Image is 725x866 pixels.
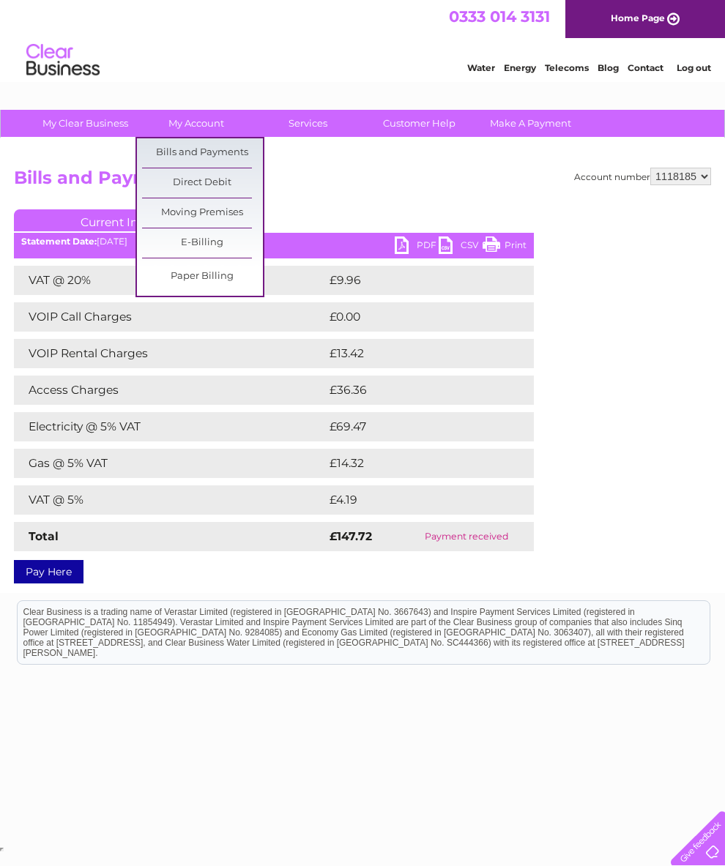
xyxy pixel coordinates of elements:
td: Payment received [400,522,534,551]
td: VOIP Call Charges [14,302,326,332]
a: Log out [677,62,711,73]
img: logo.png [26,38,100,83]
a: Print [483,236,527,258]
div: Account number [574,168,711,185]
h2: Bills and Payments [14,168,711,195]
a: Moving Premises [142,198,263,228]
a: CSV [439,236,483,258]
td: Access Charges [14,376,326,405]
a: PDF [395,236,439,258]
td: Gas @ 5% VAT [14,449,326,478]
a: Customer Help [359,110,480,137]
a: Pay Here [14,560,83,583]
td: £14.32 [326,449,503,478]
a: Telecoms [545,62,589,73]
a: Services [248,110,368,137]
td: VOIP Rental Charges [14,339,326,368]
a: Contact [628,62,663,73]
a: My Clear Business [25,110,146,137]
td: £36.36 [326,376,505,405]
td: VAT @ 5% [14,485,326,515]
td: £0.00 [326,302,500,332]
div: [DATE] [14,236,534,247]
a: 0333 014 3131 [449,7,550,26]
a: Blog [598,62,619,73]
a: My Account [136,110,257,137]
td: VAT @ 20% [14,266,326,295]
a: Bills and Payments [142,138,263,168]
td: £4.19 [326,485,498,515]
strong: Total [29,529,59,543]
a: Direct Debit [142,168,263,198]
a: Current Invoice [14,209,234,231]
td: £69.47 [326,412,504,441]
td: £13.42 [326,339,503,368]
a: E-Billing [142,228,263,258]
b: Statement Date: [21,236,97,247]
td: £9.96 [326,266,501,295]
a: Energy [504,62,536,73]
strong: £147.72 [330,529,372,543]
a: Make A Payment [470,110,591,137]
td: Electricity @ 5% VAT [14,412,326,441]
a: Paper Billing [142,262,263,291]
div: Clear Business is a trading name of Verastar Limited (registered in [GEOGRAPHIC_DATA] No. 3667643... [18,8,710,71]
a: Water [467,62,495,73]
